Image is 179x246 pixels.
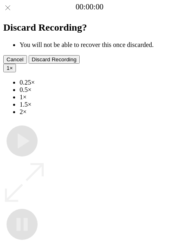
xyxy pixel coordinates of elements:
[20,101,176,108] li: 1.5×
[76,2,103,11] a: 00:00:00
[20,41,176,49] li: You will not be able to recover this once discarded.
[7,65,9,71] span: 1
[3,64,16,72] button: 1×
[3,22,176,33] h2: Discard Recording?
[29,55,80,64] button: Discard Recording
[20,108,176,116] li: 2×
[20,94,176,101] li: 1×
[20,86,176,94] li: 0.5×
[20,79,176,86] li: 0.25×
[3,55,27,64] button: Cancel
